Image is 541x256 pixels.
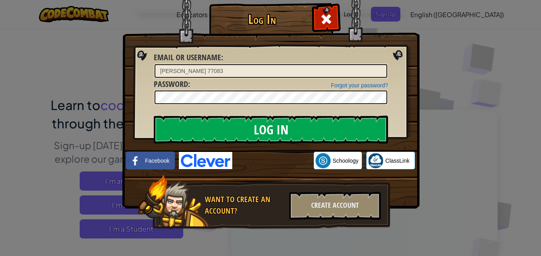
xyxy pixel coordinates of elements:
span: ClassLink [385,157,410,165]
span: Schoology [333,157,359,165]
input: Log In [154,116,388,144]
span: Email or Username [154,52,221,63]
img: classlink-logo-small.png [368,153,383,168]
div: Want to create an account? [205,194,284,217]
div: Create Account [289,192,381,220]
h1: Log In [211,12,313,26]
span: Facebook [145,157,169,165]
img: facebook_small.png [128,153,143,168]
span: Password [154,79,188,89]
label: : [154,52,223,63]
iframe: Sign in with Google Button [232,152,314,169]
img: clever-logo-blue.png [179,152,232,169]
a: Forgot your password? [331,82,388,89]
label: : [154,79,190,90]
img: schoology.png [316,153,331,168]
